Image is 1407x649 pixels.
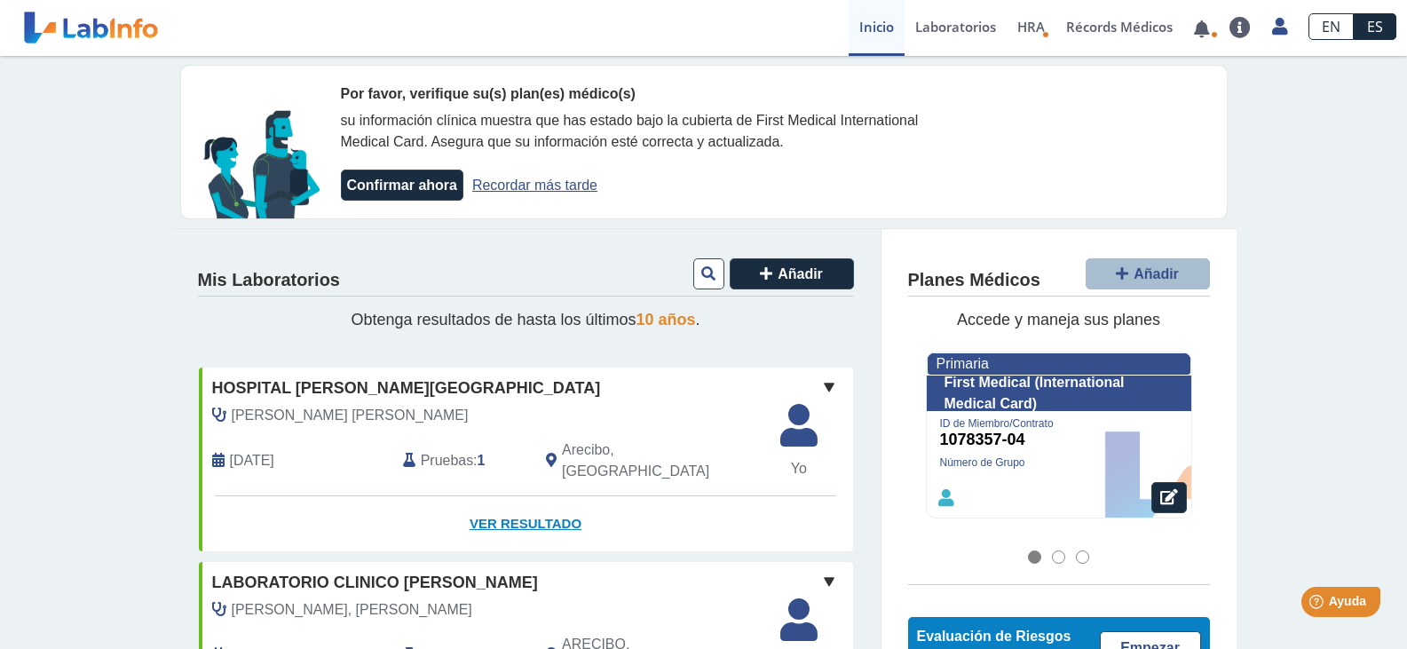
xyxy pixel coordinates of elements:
[198,270,340,291] h4: Mis Laboratorios
[1249,580,1387,629] iframe: Help widget launcher
[636,311,696,328] span: 10 años
[1017,18,1045,36] span: HRA
[232,405,469,426] span: Gandia Gonzalez, Tania
[730,258,854,289] button: Añadir
[478,453,486,468] b: 1
[1086,258,1210,289] button: Añadir
[908,270,1040,291] h4: Planes Médicos
[390,439,533,482] div: :
[770,458,828,479] span: Yo
[199,496,853,552] a: Ver Resultado
[778,266,823,281] span: Añadir
[472,178,597,193] a: Recordar más tarde
[212,571,538,595] span: Laboratorio Clinico [PERSON_NAME]
[1354,13,1396,40] a: ES
[341,83,971,105] div: Por favor, verifique su(s) plan(es) médico(s)
[1308,13,1354,40] a: EN
[212,376,601,400] span: Hospital [PERSON_NAME][GEOGRAPHIC_DATA]
[232,599,472,621] span: Nieves Picon, Jose
[230,450,274,471] span: 2025-08-30
[1134,266,1179,281] span: Añadir
[421,450,473,471] span: Pruebas
[341,170,463,201] button: Confirmar ahora
[937,356,989,371] span: Primaria
[957,311,1160,328] span: Accede y maneja sus planes
[341,113,919,149] span: su información clínica muestra que has estado bajo la cubierta de First Medical International Med...
[351,311,700,328] span: Obtenga resultados de hasta los últimos .
[562,439,758,482] span: Arecibo, PR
